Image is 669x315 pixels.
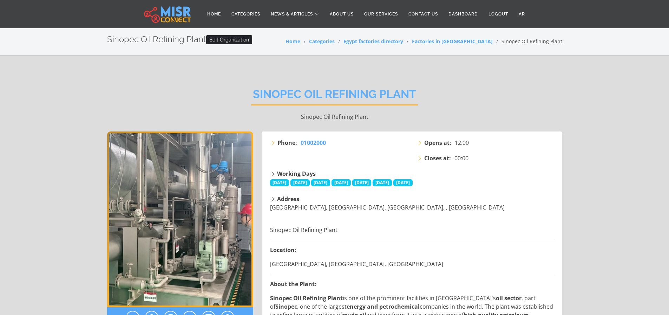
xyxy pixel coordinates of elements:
strong: About the Plant: [270,280,316,288]
img: Sinopec Oil Refining Plant [107,131,253,307]
span: [DATE] [332,179,351,186]
strong: oil sector [496,294,522,302]
span: [DATE] [290,179,310,186]
a: Our Services [359,7,403,21]
a: Edit Organization [206,35,252,44]
span: 12:00 [455,139,469,147]
strong: Sinopec [275,303,297,310]
div: 1 / 1 [107,131,253,307]
span: [DATE] [311,179,330,186]
a: Categories [309,38,335,45]
strong: Working Days [277,170,316,178]
span: 00:00 [454,154,468,162]
a: Logout [483,7,513,21]
p: [GEOGRAPHIC_DATA], [GEOGRAPHIC_DATA], [GEOGRAPHIC_DATA] [270,260,555,268]
a: 01002000 [301,139,326,147]
span: [DATE] [373,179,392,186]
a: Egypt factories directory [343,38,403,45]
a: Categories [226,7,265,21]
li: Sinopec Oil Refining Plant [493,38,562,45]
a: About Us [324,7,359,21]
strong: Sinopec Oil Refining Plant [270,294,343,302]
a: Dashboard [443,7,483,21]
p: Sinopec Oil Refining Plant [107,112,562,121]
a: AR [513,7,530,21]
span: [DATE] [270,179,289,186]
span: [DATE] [393,179,413,186]
span: [GEOGRAPHIC_DATA], [GEOGRAPHIC_DATA], [GEOGRAPHIC_DATA], , [GEOGRAPHIC_DATA] [270,204,505,211]
strong: Opens at: [424,139,451,147]
a: News & Articles [265,7,324,21]
a: Home [202,7,226,21]
span: 01002000 [301,139,326,147]
strong: Closes at: [424,154,451,162]
img: main.misr_connect [144,5,191,23]
h2: Sinopec Oil Refining Plant [251,88,418,105]
strong: Location: [270,246,296,254]
strong: energy and petrochemical [347,303,420,310]
span: [DATE] [352,179,372,186]
h2: Sinopec Oil Refining Plant [107,34,252,45]
a: Contact Us [403,7,443,21]
span: News & Articles [271,11,313,17]
a: Home [286,38,300,45]
a: Factories in [GEOGRAPHIC_DATA] [412,38,493,45]
p: Sinopec Oil Refining Plant [270,226,555,234]
strong: Address [277,195,299,203]
strong: Phone: [277,139,297,147]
